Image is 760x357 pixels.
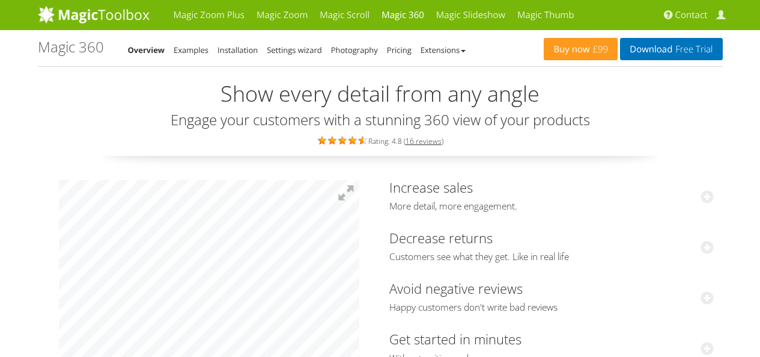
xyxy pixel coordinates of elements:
a: Extensions [421,45,466,55]
span: Contact [675,9,708,21]
a: Buy now£99 [544,38,618,60]
span: Happy customers don't write bad reviews [389,302,714,314]
div: Rating: 4.8 ( ) [38,134,723,147]
a: 16 reviews [406,136,442,146]
span: Customers see what they get. Like in real life [389,251,714,263]
a: Overview [128,45,165,55]
span: Free Trial [672,45,713,54]
span: More detail, more engagement. [389,200,714,213]
h2: Show every detail from any angle [38,82,723,106]
h1: Magic 360 [38,39,104,55]
a: Pricing [387,45,412,55]
a: Decrease returnsCustomers see what they get. Like in real life [389,229,714,263]
a: Photography [331,45,378,55]
h3: Engage your customers with a stunning 360 view of your products [38,112,723,128]
a: Examples [174,45,208,55]
a: Avoid negative reviewsHappy customers don't write bad reviews [389,279,714,314]
a: Settings wizard [267,45,322,55]
a: Increase salesMore detail, more engagement. [389,178,714,213]
a: Installation [217,45,258,55]
img: MagicToolbox.com - Image tools for your website [38,5,150,23]
a: DownloadFree Trial [620,38,722,60]
span: £99 [590,45,609,54]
